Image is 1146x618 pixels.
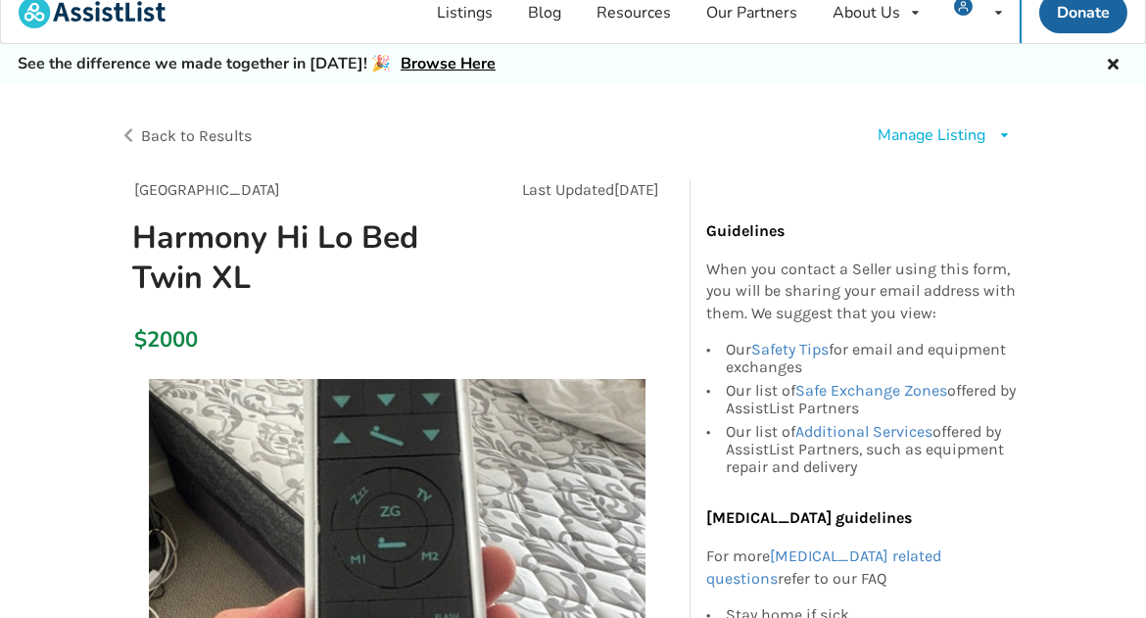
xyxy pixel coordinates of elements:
a: [MEDICAL_DATA] related questions [706,547,941,588]
span: Back to Results [141,126,252,145]
p: When you contact a Seller using this form, you will be sharing your email address with them. We s... [706,259,1018,326]
div: $2000 [135,326,138,354]
div: About Us [833,5,900,21]
div: Manage Listing [878,124,985,147]
div: Our list of offered by AssistList Partners [726,379,1018,420]
span: Last Updated [522,180,614,199]
div: Our list of offered by AssistList Partners, such as equipment repair and delivery [726,420,1018,476]
a: Safety Tips [751,340,829,358]
a: Browse Here [401,53,496,74]
p: For more refer to our FAQ [706,546,1018,591]
a: Safe Exchange Zones [795,381,947,400]
h1: Harmony Hi Lo Bed Twin XL [118,217,500,298]
a: Additional Services [795,422,932,441]
b: [MEDICAL_DATA] guidelines [706,508,912,527]
div: Our for email and equipment exchanges [726,341,1018,379]
b: Guidelines [706,221,785,240]
span: [DATE] [614,180,659,199]
h5: See the difference we made together in [DATE]! 🎉 [18,54,496,74]
span: [GEOGRAPHIC_DATA] [135,180,281,199]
